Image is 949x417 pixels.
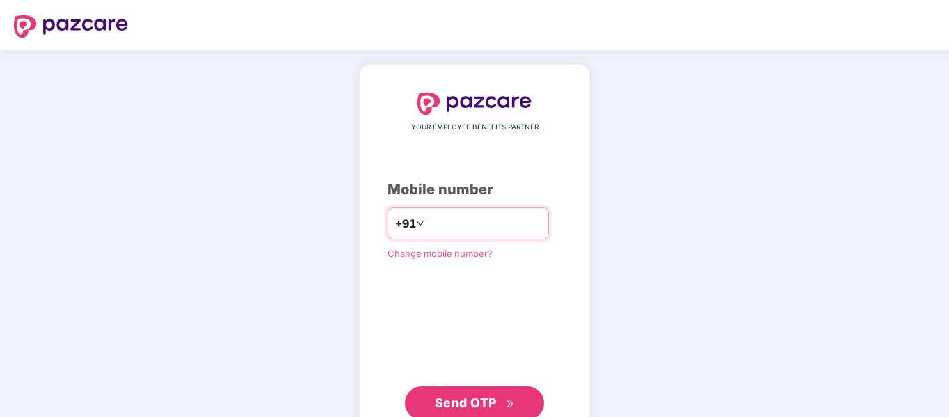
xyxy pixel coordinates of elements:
[506,400,515,409] span: double-right
[395,215,416,233] span: +91
[435,395,497,410] span: Send OTP
[388,179,561,200] div: Mobile number
[388,248,493,259] a: Change mobile number?
[14,15,128,38] img: logo
[417,93,532,115] img: logo
[411,122,539,133] span: YOUR EMPLOYEE BENEFITS PARTNER
[416,219,424,228] span: down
